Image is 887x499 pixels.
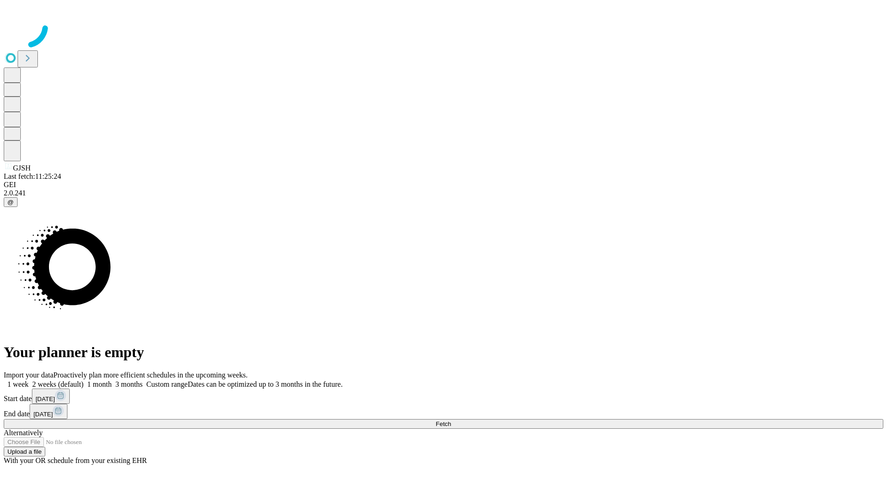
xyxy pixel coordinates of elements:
[4,371,54,379] span: Import your data
[4,456,147,464] span: With your OR schedule from your existing EHR
[7,199,14,206] span: @
[30,404,67,419] button: [DATE]
[4,419,883,429] button: Fetch
[4,389,883,404] div: Start date
[436,420,451,427] span: Fetch
[4,429,43,437] span: Alternatively
[4,447,45,456] button: Upload a file
[4,172,61,180] span: Last fetch: 11:25:24
[4,181,883,189] div: GEI
[36,396,55,402] span: [DATE]
[4,404,883,419] div: End date
[4,197,18,207] button: @
[13,164,30,172] span: GJSH
[32,389,70,404] button: [DATE]
[115,380,143,388] span: 3 months
[188,380,342,388] span: Dates can be optimized up to 3 months in the future.
[146,380,188,388] span: Custom range
[4,189,883,197] div: 2.0.241
[87,380,112,388] span: 1 month
[33,411,53,418] span: [DATE]
[7,380,29,388] span: 1 week
[32,380,84,388] span: 2 weeks (default)
[54,371,248,379] span: Proactively plan more efficient schedules in the upcoming weeks.
[4,344,883,361] h1: Your planner is empty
